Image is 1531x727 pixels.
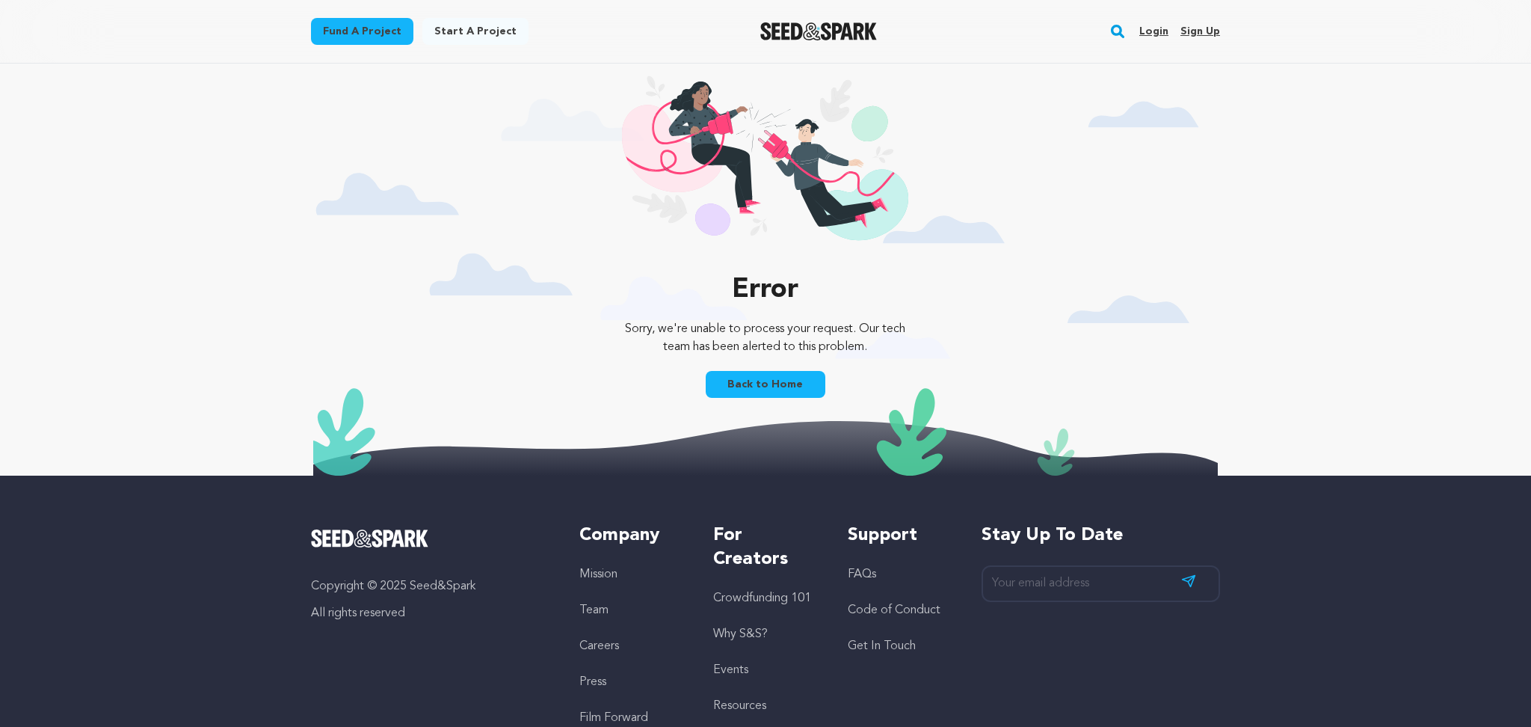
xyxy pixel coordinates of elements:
[311,604,549,622] p: All rights reserved
[622,76,908,260] img: 404 illustration
[760,22,878,40] a: Seed&Spark Homepage
[713,664,748,676] a: Events
[713,628,768,640] a: Why S&S?
[982,524,1220,547] h5: Stay up to date
[713,524,817,571] h5: For Creators
[422,18,529,45] a: Start a project
[579,676,606,688] a: Press
[311,577,549,595] p: Copyright © 2025 Seed&Spark
[311,530,428,547] img: Seed&Spark Logo
[706,371,825,398] a: Back to Home
[311,530,549,547] a: Seed&Spark Homepage
[311,18,413,45] a: Fund a project
[579,640,619,652] a: Careers
[579,524,683,547] h5: Company
[614,275,917,305] p: Error
[579,712,648,724] a: Film Forward
[848,640,916,652] a: Get In Touch
[848,524,952,547] h5: Support
[614,320,917,356] p: Sorry, we're unable to process your request. Our tech team has been alerted to this problem.
[760,22,878,40] img: Seed&Spark Logo Dark Mode
[1180,19,1220,43] a: Sign up
[713,700,766,712] a: Resources
[579,568,617,580] a: Mission
[1139,19,1168,43] a: Login
[848,568,876,580] a: FAQs
[982,565,1220,602] input: Your email address
[579,604,609,616] a: Team
[848,604,940,616] a: Code of Conduct
[713,592,811,604] a: Crowdfunding 101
